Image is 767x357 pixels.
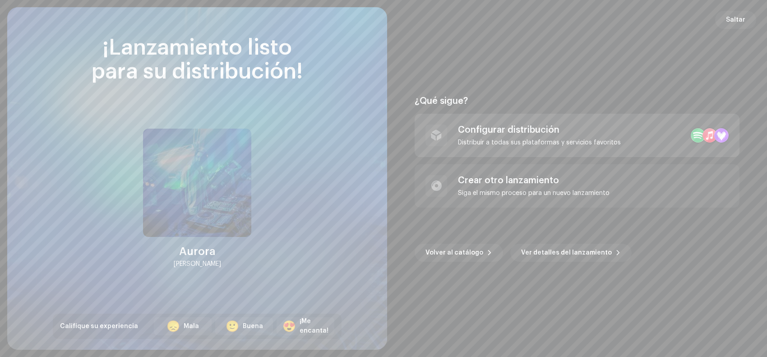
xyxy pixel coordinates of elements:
div: Crear otro lanzamiento [458,175,610,186]
span: Califique su experiencia [60,323,138,329]
div: 😍 [282,321,296,332]
re-a-post-create-item: Crear otro lanzamiento [415,164,739,208]
img: 375a41c7-16f3-4502-9c06-720a55b6035b [143,129,251,237]
div: ¡Me encanta! [300,317,328,336]
div: Distribuir a todas sus plataformas y servicios favoritos [458,139,621,146]
button: Ver detalles del lanzamiento [510,244,632,262]
div: ¿Qué sigue? [415,96,739,107]
button: Volver al catálogo [415,244,503,262]
span: Volver al catálogo [425,244,483,262]
div: 🙂 [226,321,239,332]
div: 😞 [166,321,180,332]
div: Siga el mismo proceso para un nuevo lanzamiento [458,190,610,197]
div: [PERSON_NAME] [174,259,221,269]
button: Saltar [715,11,756,29]
div: ¡Lanzamiento listo para su distribución! [53,36,342,84]
span: Ver detalles del lanzamiento [521,244,612,262]
div: Buena [243,322,263,331]
div: Configurar distribución [458,125,621,135]
span: Saltar [726,11,745,29]
div: Mala [184,322,199,331]
re-a-post-create-item: Configurar distribución [415,114,739,157]
div: Aurora [179,244,216,259]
